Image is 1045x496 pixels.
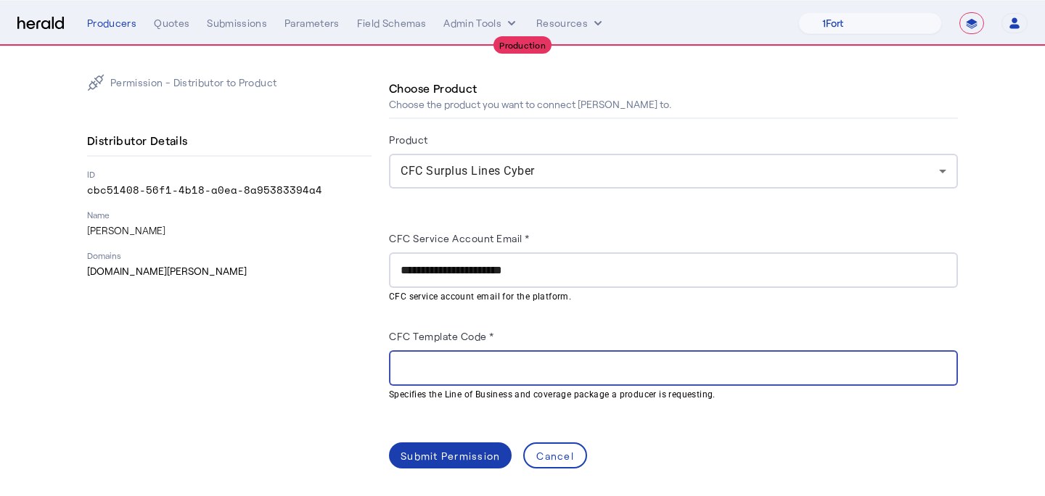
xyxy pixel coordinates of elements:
mat-hint: CFC service account email for the platform. [389,288,949,304]
label: CFC Service Account Email * [389,232,530,244]
button: Submit Permission [389,442,512,468]
div: Producers [87,16,136,30]
p: cbc51408-56f1-4b18-a0ea-8a95383394a4 [87,183,372,197]
p: [DOMAIN_NAME][PERSON_NAME] [87,264,372,278]
div: Production [493,36,552,54]
button: Resources dropdown menu [536,16,605,30]
p: Permission - Distributor to Product [110,75,276,90]
label: CFC Template Code * [389,330,494,342]
p: Name [87,209,372,220]
button: Cancel [523,442,587,468]
p: [PERSON_NAME] [87,223,372,238]
label: Product [389,133,428,146]
p: Choose the product you want to connect [PERSON_NAME] to. [389,97,671,112]
div: Quotes [154,16,189,30]
h4: Distributor Details [87,132,194,149]
div: Field Schemas [357,16,427,30]
div: Cancel [536,448,574,463]
img: Herald Logo [17,17,64,30]
mat-hint: Specifies the Line of Business and coverage package a producer is requesting. [389,386,949,402]
div: Submit Permission [401,448,500,463]
p: ID [87,168,372,180]
h4: Choose Product [389,80,478,97]
span: CFC Surplus Lines Cyber [401,164,535,178]
div: Parameters [284,16,340,30]
button: internal dropdown menu [443,16,519,30]
p: Domains [87,249,372,261]
div: Submissions [207,16,267,30]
